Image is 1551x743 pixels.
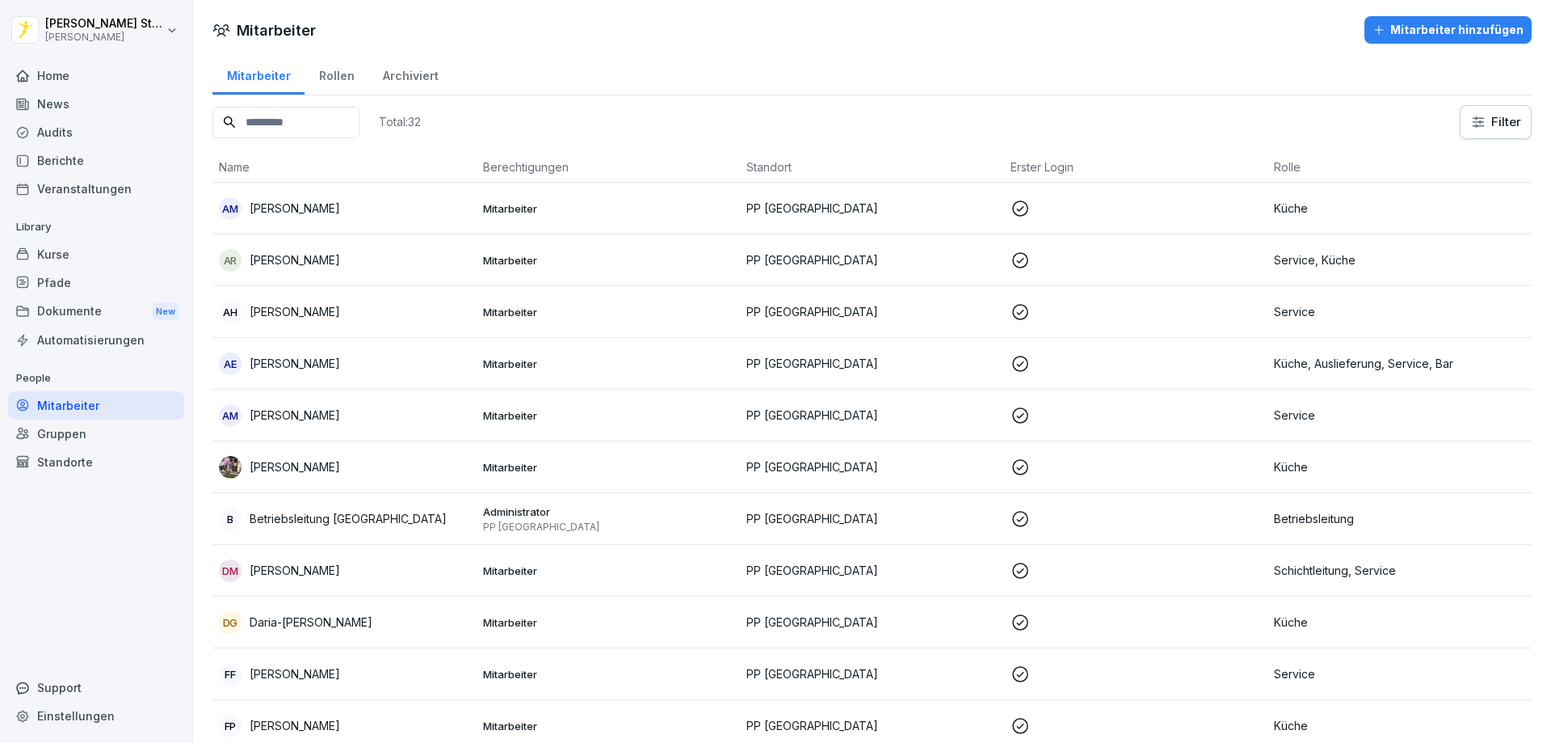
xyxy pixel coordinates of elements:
[250,458,340,475] p: [PERSON_NAME]
[483,201,734,216] p: Mitarbeiter
[740,152,1004,183] th: Standort
[1274,665,1525,682] p: Service
[250,562,340,579] p: [PERSON_NAME]
[746,614,998,631] p: PP [GEOGRAPHIC_DATA]
[1461,106,1531,138] button: Filter
[1274,355,1525,372] p: Küche, Auslieferung, Service, Bar
[1274,303,1525,320] p: Service
[212,53,305,95] a: Mitarbeiter
[8,391,184,420] a: Mitarbeiter
[305,53,368,95] a: Rollen
[483,408,734,423] p: Mitarbeiter
[1274,510,1525,527] p: Betriebsleitung
[483,521,734,534] p: PP [GEOGRAPHIC_DATA]
[8,214,184,240] p: Library
[8,240,184,268] a: Kurse
[212,152,477,183] th: Name
[746,303,998,320] p: PP [GEOGRAPHIC_DATA]
[746,355,998,372] p: PP [GEOGRAPHIC_DATA]
[8,90,184,118] a: News
[1274,717,1525,734] p: Küche
[477,152,741,183] th: Berechtigungen
[483,504,734,519] p: Administrator
[746,665,998,682] p: PP [GEOGRAPHIC_DATA]
[250,717,340,734] p: [PERSON_NAME]
[368,53,452,95] a: Archiviert
[1274,562,1525,579] p: Schichtleitung, Service
[152,302,179,321] div: New
[483,305,734,319] p: Mitarbeiter
[219,197,242,220] div: AM
[219,663,242,686] div: FF
[1267,152,1532,183] th: Rolle
[1274,614,1525,631] p: Küche
[8,365,184,391] p: People
[483,615,734,630] p: Mitarbeiter
[45,17,163,31] p: [PERSON_NAME] Stambolov
[379,114,421,129] p: Total: 32
[483,667,734,682] p: Mitarbeiter
[250,510,447,527] p: Betriebsleitung [GEOGRAPHIC_DATA]
[250,303,340,320] p: [PERSON_NAME]
[483,719,734,733] p: Mitarbeiter
[8,118,184,146] a: Audits
[1274,458,1525,475] p: Küche
[1274,200,1525,217] p: Küche
[746,407,998,424] p: PP [GEOGRAPHIC_DATA]
[483,564,734,578] p: Mitarbeiter
[219,456,242,479] img: wr8oxp1g4gkzyisjm8z9sexa.png
[746,717,998,734] p: PP [GEOGRAPHIC_DATA]
[483,253,734,268] p: Mitarbeiter
[1470,114,1521,130] div: Filter
[8,61,184,90] a: Home
[219,611,242,634] div: DG
[8,326,184,354] a: Automatisierungen
[1004,152,1268,183] th: Erster Login
[8,146,184,175] a: Berichte
[1274,407,1525,424] p: Service
[1372,21,1524,39] div: Mitarbeiter hinzufügen
[250,200,340,217] p: [PERSON_NAME]
[746,200,998,217] p: PP [GEOGRAPHIC_DATA]
[219,559,242,582] div: DM
[219,249,242,272] div: AR
[8,175,184,203] a: Veranstaltungen
[219,508,242,530] div: B
[45,32,163,43] p: [PERSON_NAME]
[8,448,184,476] a: Standorte
[746,562,998,579] p: PP [GEOGRAPHIC_DATA]
[250,251,340,268] p: [PERSON_NAME]
[8,702,184,730] a: Einstellungen
[237,19,316,41] h1: Mitarbeiter
[219,404,242,427] div: AM
[8,297,184,327] a: DokumenteNew
[8,268,184,297] a: Pfade
[219,353,242,375] div: AE
[483,460,734,475] p: Mitarbeiter
[250,407,340,424] p: [PERSON_NAME]
[250,614,372,631] p: Daria-[PERSON_NAME]
[8,673,184,702] div: Support
[219,715,242,737] div: FP
[746,510,998,527] p: PP [GEOGRAPHIC_DATA]
[219,301,242,323] div: AH
[1274,251,1525,268] p: Service, Küche
[746,458,998,475] p: PP [GEOGRAPHIC_DATA]
[250,665,340,682] p: [PERSON_NAME]
[250,355,340,372] p: [PERSON_NAME]
[8,297,184,327] div: Dokumente
[483,357,734,371] p: Mitarbeiter
[8,420,184,448] a: Gruppen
